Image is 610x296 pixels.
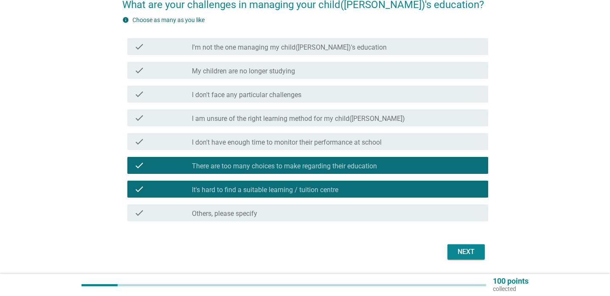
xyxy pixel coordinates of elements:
[192,91,301,99] label: I don't face any particular challenges
[192,114,405,123] label: I am unsure of the right learning method for my child([PERSON_NAME])
[192,186,338,194] label: It's hard to find a suitable learning / tuition centre
[192,162,377,170] label: There are too many choices to make regarding their education
[454,247,478,257] div: Next
[134,160,144,170] i: check
[132,17,205,23] label: Choose as many as you like
[134,137,144,147] i: check
[493,285,528,293] p: collected
[134,208,144,218] i: check
[134,184,144,194] i: check
[134,89,144,99] i: check
[493,277,528,285] p: 100 points
[134,113,144,123] i: check
[134,65,144,75] i: check
[134,42,144,52] i: check
[192,67,295,75] label: My children are no longer studying
[192,43,387,52] label: I'm not the one managing my child([PERSON_NAME])'s education
[122,17,129,23] i: info
[192,138,382,147] label: I don't have enough time to monitor their performance at school
[192,209,257,218] label: Others, please specify
[447,244,485,260] button: Next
